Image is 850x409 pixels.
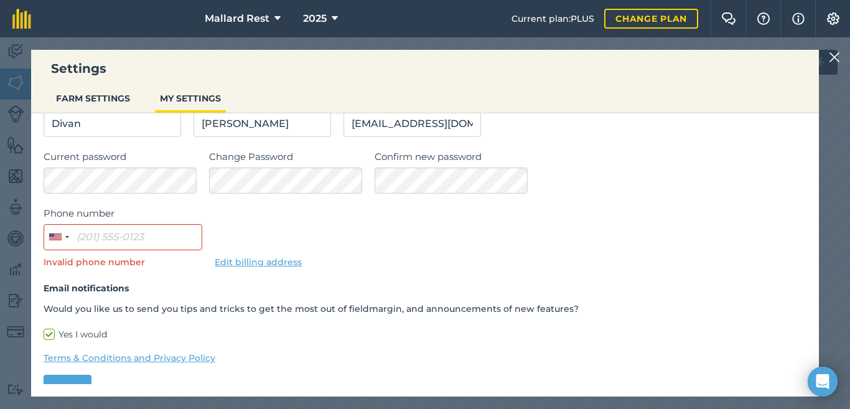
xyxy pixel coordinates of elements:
[303,11,327,26] span: 2025
[44,351,806,365] a: Terms & Conditions and Privacy Policy
[721,12,736,25] img: Two speech bubbles overlapping with the left bubble in the forefront
[808,367,838,397] div: Open Intercom Messenger
[12,9,31,29] img: fieldmargin Logo
[826,12,841,25] img: A cog icon
[44,206,202,221] label: Phone number
[44,281,806,295] h4: Email notifications
[44,302,806,316] p: Would you like us to send you tips and tricks to get the most out of fieldmargin, and announcemen...
[209,149,362,164] label: Change Password
[44,149,197,164] label: Current password
[155,87,226,110] button: MY SETTINGS
[51,87,135,110] button: FARM SETTINGS
[756,12,771,25] img: A question mark icon
[44,255,202,269] p: Invalid phone number
[511,12,594,26] span: Current plan : PLUS
[375,149,806,164] label: Confirm new password
[44,328,806,341] label: Yes I would
[829,50,840,65] img: svg+xml;base64,PHN2ZyB4bWxucz0iaHR0cDovL3d3dy53My5vcmcvMjAwMC9zdmciIHdpZHRoPSIyMiIgaGVpZ2h0PSIzMC...
[31,60,819,77] h3: Settings
[604,9,698,29] a: Change plan
[215,256,302,268] a: Edit billing address
[792,11,805,26] img: svg+xml;base64,PHN2ZyB4bWxucz0iaHR0cDovL3d3dy53My5vcmcvMjAwMC9zdmciIHdpZHRoPSIxNyIgaGVpZ2h0PSIxNy...
[44,375,91,400] button: Save
[44,224,202,250] input: (201) 555-0123
[44,225,73,250] button: Selected country
[205,11,269,26] span: Mallard Rest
